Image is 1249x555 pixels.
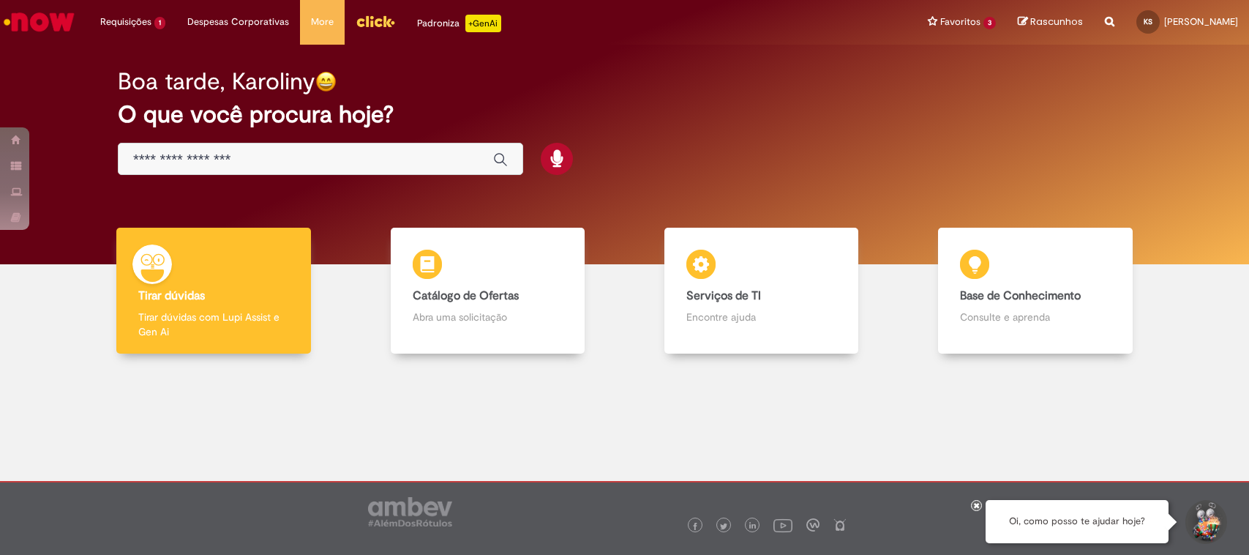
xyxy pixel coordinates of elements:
img: logo_footer_youtube.png [773,515,792,534]
b: Catálogo de Ofertas [413,288,519,303]
h2: Boa tarde, Karoliny [118,69,315,94]
h2: O que você procura hoje? [118,102,1131,127]
div: Padroniza [417,15,501,32]
span: 3 [983,17,996,29]
span: Rascunhos [1030,15,1083,29]
p: Encontre ajuda [686,310,836,324]
img: logo_footer_workplace.png [806,518,819,532]
button: Iniciar Conversa de Suporte [1183,500,1227,544]
img: logo_footer_facebook.png [691,523,699,530]
div: Oi, como posso te ajudar hoje? [986,500,1169,543]
span: [PERSON_NAME] [1164,15,1238,28]
a: Tirar dúvidas Tirar dúvidas com Lupi Assist e Gen Ai [77,228,350,354]
a: Serviços de TI Encontre ajuda [625,228,899,354]
a: Catálogo de Ofertas Abra uma solicitação [350,228,624,354]
p: Tirar dúvidas com Lupi Assist e Gen Ai [138,310,288,339]
img: ServiceNow [1,7,77,37]
span: More [311,15,334,29]
img: logo_footer_linkedin.png [749,522,757,531]
b: Tirar dúvidas [138,288,205,303]
p: Consulte e aprenda [960,310,1110,324]
p: Abra uma solicitação [413,310,563,324]
a: Rascunhos [1018,15,1083,29]
b: Serviços de TI [686,288,761,303]
img: click_logo_yellow_360x200.png [356,10,395,32]
span: Requisições [100,15,151,29]
a: Base de Conhecimento Consulte e aprenda [899,228,1172,354]
span: Despesas Corporativas [187,15,289,29]
img: happy-face.png [315,71,337,92]
img: logo_footer_ambev_rotulo_gray.png [368,497,452,526]
p: +GenAi [465,15,501,32]
b: Base de Conhecimento [960,288,1081,303]
span: 1 [154,17,165,29]
img: logo_footer_twitter.png [720,523,727,530]
span: Favoritos [940,15,980,29]
span: KS [1144,17,1152,26]
img: logo_footer_naosei.png [833,518,847,532]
